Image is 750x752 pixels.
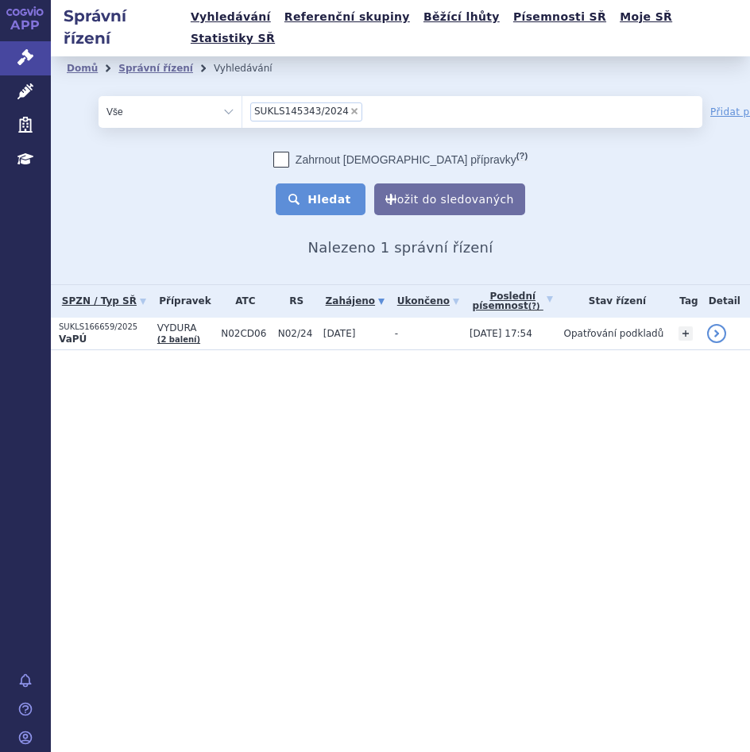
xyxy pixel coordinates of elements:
[615,6,677,28] a: Moje SŘ
[214,56,293,80] li: Vyhledávání
[707,324,726,343] a: detail
[516,151,528,161] abbr: (?)
[470,285,556,318] a: Poslednípísemnost(?)
[213,285,270,318] th: ATC
[323,328,356,339] span: [DATE]
[149,285,213,318] th: Přípravek
[276,183,365,215] button: Hledat
[67,63,98,74] a: Domů
[323,290,387,312] a: Zahájeno
[51,5,186,49] h2: Správní řízení
[186,28,280,49] a: Statistiky SŘ
[59,290,149,312] a: SPZN / Typ SŘ
[308,239,493,256] span: Nalezeno 1 správní řízení
[419,6,505,28] a: Běžící lhůty
[671,285,699,318] th: Tag
[470,328,532,339] span: [DATE] 17:54
[280,6,415,28] a: Referenční skupiny
[186,6,276,28] a: Vyhledávání
[528,302,540,311] abbr: (?)
[157,322,213,334] span: VYDURA
[59,334,87,345] strong: VaPÚ
[395,290,462,312] a: Ukončeno
[221,328,270,339] span: N02CD06
[157,335,200,344] a: (2 balení)
[678,326,693,341] a: +
[273,152,528,168] label: Zahrnout [DEMOGRAPHIC_DATA] přípravky
[270,285,315,318] th: RS
[508,6,611,28] a: Písemnosti SŘ
[395,328,398,339] span: -
[118,63,193,74] a: Správní řízení
[556,285,671,318] th: Stav řízení
[254,106,349,117] span: SUKLS145343/2024
[350,106,359,116] span: ×
[59,322,149,333] p: SUKLS166659/2025
[278,328,315,339] span: N02/24
[564,328,664,339] span: Opatřování podkladů
[699,285,750,318] th: Detail
[374,183,525,215] button: Uložit do sledovaných
[365,102,373,118] input: SUKLS145343/2024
